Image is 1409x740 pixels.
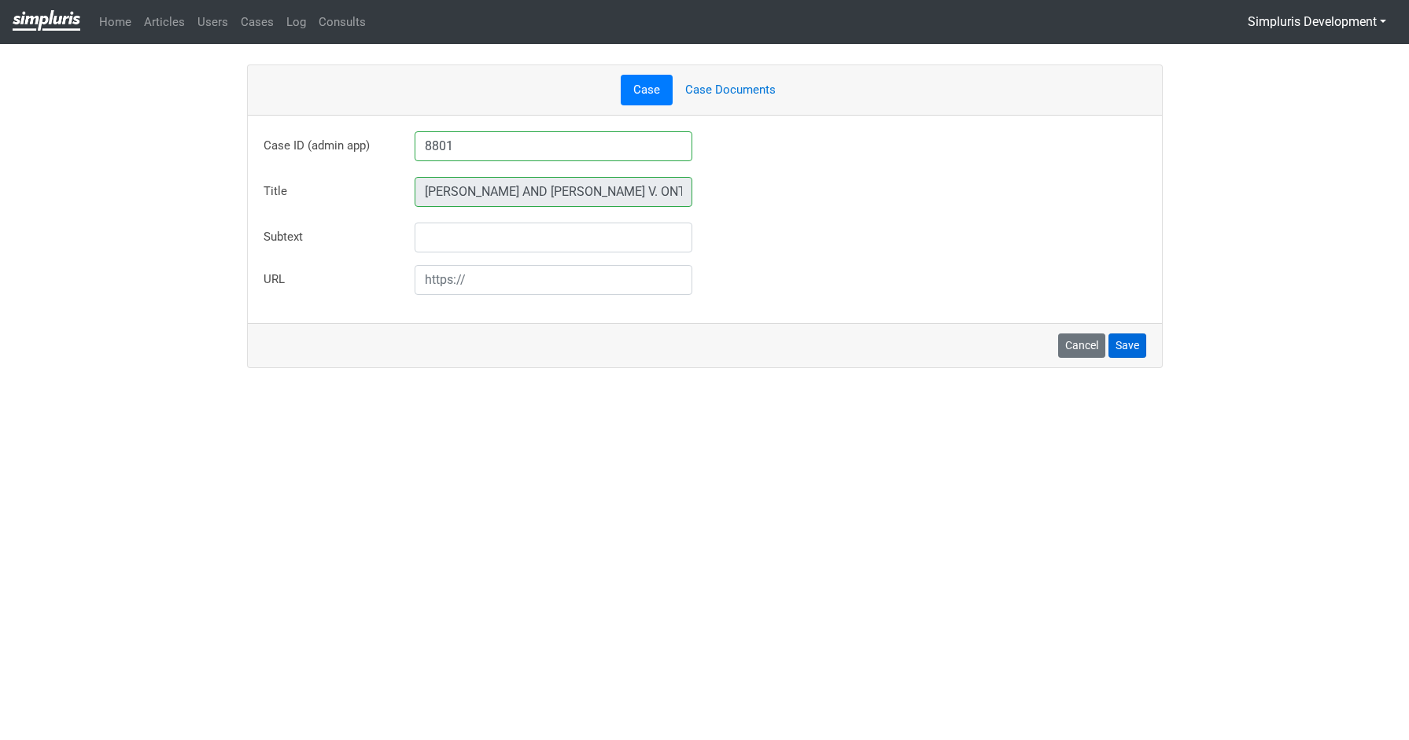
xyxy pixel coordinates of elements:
[621,75,673,105] a: Case
[1058,333,1105,358] a: Cancel
[252,223,403,252] label: Subtext
[312,7,372,38] a: Consults
[252,177,403,210] label: Title
[1108,333,1146,358] button: Save
[13,10,80,31] img: Privacy-class-action
[93,7,138,38] a: Home
[1237,7,1396,37] button: Simpluris Development
[252,265,403,295] label: URL
[138,7,191,38] a: Articles
[191,7,234,38] a: Users
[280,7,312,38] a: Log
[252,131,403,164] label: Case ID (admin app)
[234,7,280,38] a: Cases
[415,265,693,295] input: https://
